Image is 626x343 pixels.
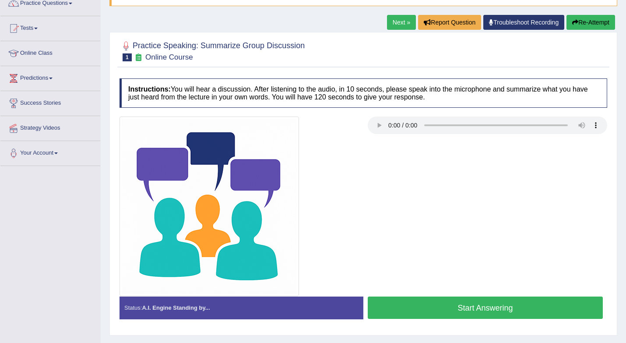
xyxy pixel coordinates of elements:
a: Success Stories [0,91,100,113]
a: Next » [387,15,416,30]
small: Online Course [145,53,193,61]
a: Strategy Videos [0,116,100,138]
strong: A.I. Engine Standing by... [142,304,210,311]
span: 1 [123,53,132,61]
button: Report Question [418,15,481,30]
a: Troubleshoot Recording [483,15,564,30]
h4: You will hear a discussion. After listening to the audio, in 10 seconds, please speak into the mi... [120,78,607,108]
b: Instructions: [128,85,171,93]
small: Exam occurring question [134,53,143,62]
a: Tests [0,16,100,38]
div: Status: [120,297,363,319]
a: Online Class [0,41,100,63]
h2: Practice Speaking: Summarize Group Discussion [120,39,305,61]
a: Your Account [0,141,100,163]
button: Re-Attempt [566,15,615,30]
a: Predictions [0,66,100,88]
button: Start Answering [368,297,603,319]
